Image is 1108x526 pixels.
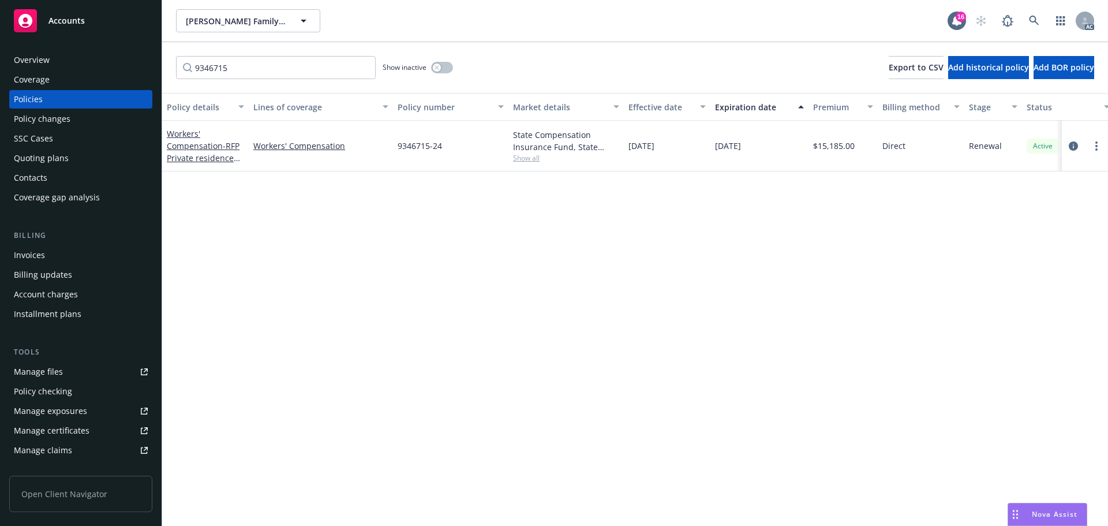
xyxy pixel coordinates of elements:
[1031,141,1054,151] span: Active
[186,15,286,27] span: [PERSON_NAME] Family Office LLC
[624,93,710,121] button: Effective date
[383,62,426,72] span: Show inactive
[9,5,152,37] a: Accounts
[14,110,70,128] div: Policy changes
[162,93,249,121] button: Policy details
[969,140,1002,152] span: Renewal
[9,230,152,241] div: Billing
[14,461,68,479] div: Manage BORs
[948,56,1029,79] button: Add historical policy
[393,93,508,121] button: Policy number
[249,93,393,121] button: Lines of coverage
[167,101,231,113] div: Policy details
[14,129,53,148] div: SSC Cases
[9,346,152,358] div: Tools
[513,153,619,163] span: Show all
[889,62,944,73] span: Export to CSV
[9,421,152,440] a: Manage certificates
[956,12,966,22] div: 16
[878,93,964,121] button: Billing method
[508,93,624,121] button: Market details
[14,266,72,284] div: Billing updates
[14,188,100,207] div: Coverage gap analysis
[813,101,860,113] div: Premium
[48,16,85,25] span: Accounts
[9,285,152,304] a: Account charges
[9,90,152,109] a: Policies
[176,9,320,32] button: [PERSON_NAME] Family Office LLC
[14,246,45,264] div: Invoices
[969,9,993,32] a: Start snowing
[628,101,693,113] div: Effective date
[9,305,152,323] a: Installment plans
[14,70,50,89] div: Coverage
[628,140,654,152] span: [DATE]
[9,70,152,89] a: Coverage
[715,140,741,152] span: [DATE]
[1023,9,1046,32] a: Search
[808,93,878,121] button: Premium
[9,149,152,167] a: Quoting plans
[1049,9,1072,32] a: Switch app
[813,140,855,152] span: $15,185.00
[9,461,152,479] a: Manage BORs
[398,140,442,152] span: 9346715-24
[176,56,376,79] input: Filter by keyword...
[513,129,619,153] div: State Compensation Insurance Fund, State Compensation Insurance Fund (SCIF)
[969,101,1005,113] div: Stage
[9,169,152,187] a: Contacts
[948,62,1029,73] span: Add historical policy
[9,188,152,207] a: Coverage gap analysis
[1032,509,1077,519] span: Nova Assist
[1027,101,1097,113] div: Status
[1008,503,1023,525] div: Drag to move
[9,382,152,401] a: Policy checking
[964,93,1022,121] button: Stage
[14,149,69,167] div: Quoting plans
[513,101,607,113] div: Market details
[14,441,72,460] div: Manage claims
[1008,503,1087,526] button: Nova Assist
[14,363,63,381] div: Manage files
[253,140,388,152] a: Workers' Compensation
[14,382,72,401] div: Policy checking
[9,441,152,460] a: Manage claims
[14,51,50,69] div: Overview
[167,128,239,176] a: Workers' Compensation
[14,285,78,304] div: Account charges
[1034,56,1094,79] button: Add BOR policy
[14,90,43,109] div: Policies
[996,9,1019,32] a: Report a Bug
[14,402,87,420] div: Manage exposures
[1090,139,1103,153] a: more
[9,402,152,420] a: Manage exposures
[398,101,491,113] div: Policy number
[882,140,905,152] span: Direct
[253,101,376,113] div: Lines of coverage
[9,51,152,69] a: Overview
[9,246,152,264] a: Invoices
[9,476,152,512] span: Open Client Navigator
[9,110,152,128] a: Policy changes
[14,421,89,440] div: Manage certificates
[1034,62,1094,73] span: Add BOR policy
[710,93,808,121] button: Expiration date
[167,140,240,176] span: - RFP Private residence employees
[882,101,947,113] div: Billing method
[1066,139,1080,153] a: circleInformation
[14,169,47,187] div: Contacts
[9,266,152,284] a: Billing updates
[9,129,152,148] a: SSC Cases
[9,363,152,381] a: Manage files
[889,56,944,79] button: Export to CSV
[14,305,81,323] div: Installment plans
[715,101,791,113] div: Expiration date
